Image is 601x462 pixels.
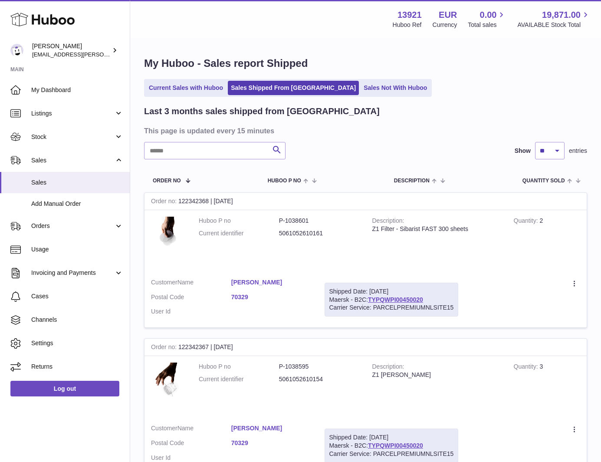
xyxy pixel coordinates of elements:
[144,126,585,135] h3: This page is updated every 15 minutes
[31,269,114,277] span: Invoicing and Payments
[146,81,226,95] a: Current Sales with Huboo
[31,316,123,324] span: Channels
[228,81,359,95] a: Sales Shipped From [GEOGRAPHIC_DATA]
[329,433,454,442] div: Shipped Date: [DATE]
[439,9,457,21] strong: EUR
[279,217,359,225] dd: P-1038601
[372,371,501,379] div: Z1 [PERSON_NAME]
[144,56,587,70] h1: My Huboo - Sales report Shipped
[329,450,454,458] div: Carrier Service: PARCELPREMIUMNLSITE15
[279,375,359,383] dd: 5061052610154
[231,424,312,432] a: [PERSON_NAME]
[31,245,123,254] span: Usage
[31,109,114,118] span: Listings
[515,147,531,155] label: Show
[32,51,174,58] span: [EMAIL_ADDRESS][PERSON_NAME][DOMAIN_NAME]
[31,292,123,300] span: Cases
[522,178,565,184] span: Quantity Sold
[151,217,186,263] img: 1742782158.jpeg
[329,287,454,296] div: Shipped Date: [DATE]
[394,178,430,184] span: Description
[10,44,23,57] img: europe@orea.uk
[268,178,301,184] span: Huboo P no
[31,339,123,347] span: Settings
[372,363,404,372] strong: Description
[31,178,123,187] span: Sales
[199,217,279,225] dt: Huboo P no
[372,217,404,226] strong: Description
[279,363,359,371] dd: P-1038595
[231,293,312,301] a: 70329
[31,222,114,230] span: Orders
[279,229,359,238] dd: 5061052610161
[325,283,459,317] div: Maersk - B2C:
[361,81,430,95] a: Sales Not With Huboo
[517,21,591,29] span: AVAILABLE Stock Total
[393,21,422,29] div: Huboo Ref
[397,9,422,21] strong: 13921
[542,9,581,21] span: 19,871.00
[151,425,177,432] span: Customer
[468,21,506,29] span: Total sales
[468,9,506,29] a: 0.00 Total sales
[10,381,119,396] a: Log out
[433,21,457,29] div: Currency
[151,278,231,289] dt: Name
[514,217,540,226] strong: Quantity
[507,356,587,418] td: 3
[480,9,497,21] span: 0.00
[31,86,123,94] span: My Dashboard
[151,454,231,462] dt: User Id
[569,147,587,155] span: entries
[199,375,279,383] dt: Current identifier
[151,439,231,449] dt: Postal Code
[368,296,423,303] a: TYPQWPI00450020
[514,363,540,372] strong: Quantity
[372,225,501,233] div: Z1 Filter - Sibarist FAST 300 sheets
[507,210,587,272] td: 2
[231,278,312,287] a: [PERSON_NAME]
[31,133,114,141] span: Stock
[31,156,114,165] span: Sales
[151,343,178,353] strong: Order no
[153,178,181,184] span: Order No
[144,106,380,117] h2: Last 3 months sales shipped from [GEOGRAPHIC_DATA]
[329,304,454,312] div: Carrier Service: PARCELPREMIUMNLSITE15
[231,439,312,447] a: 70329
[31,200,123,208] span: Add Manual Order
[151,293,231,304] dt: Postal Code
[151,424,231,435] dt: Name
[151,279,177,286] span: Customer
[151,307,231,316] dt: User Id
[151,198,178,207] strong: Order no
[151,363,186,409] img: 1742781907.png
[199,363,279,371] dt: Huboo P no
[199,229,279,238] dt: Current identifier
[31,363,123,371] span: Returns
[368,442,423,449] a: TYPQWPI00450020
[145,339,587,356] div: 122342367 | [DATE]
[517,9,591,29] a: 19,871.00 AVAILABLE Stock Total
[145,193,587,210] div: 122342368 | [DATE]
[32,42,110,59] div: [PERSON_NAME]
